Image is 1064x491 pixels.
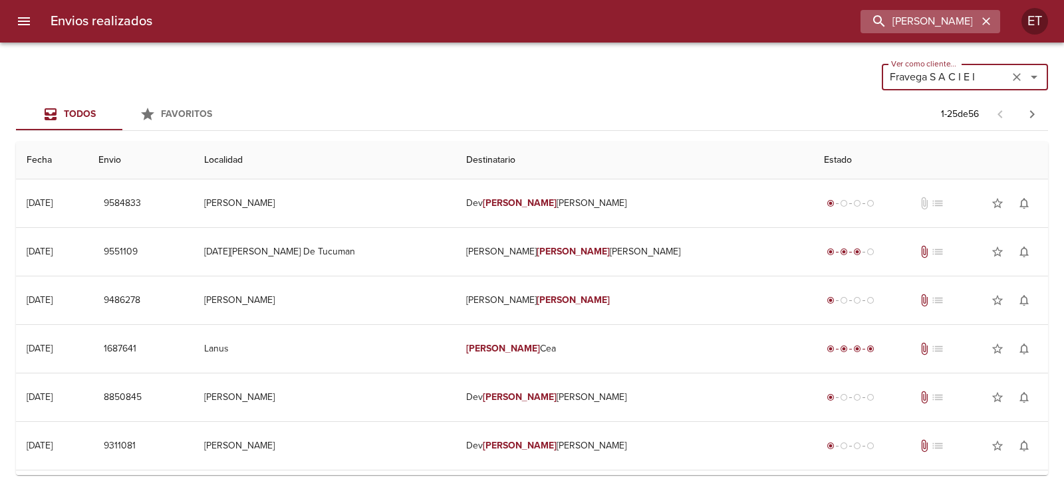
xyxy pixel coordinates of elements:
[456,142,814,179] th: Destinatario
[984,107,1016,120] span: Pagina anterior
[483,391,557,403] em: [PERSON_NAME]
[104,438,136,454] span: 9311081
[866,345,874,353] span: radio_button_checked
[1011,190,1037,217] button: Activar notificaciones
[827,442,835,450] span: radio_button_checked
[1017,439,1031,452] span: notifications_none
[984,239,1011,265] button: Agregar a favoritos
[194,142,455,179] th: Localidad
[824,342,877,355] div: Entregado
[98,240,143,264] button: 9551109
[984,287,1011,314] button: Agregar a favoritos
[1017,197,1031,210] span: notifications_none
[104,341,136,357] span: 1687641
[824,245,877,258] div: En viaje
[104,195,141,212] span: 9584833
[984,190,1011,217] button: Agregar a favoritos
[537,246,610,257] em: [PERSON_NAME]
[991,342,1004,355] span: star_border
[931,245,944,258] span: No tiene pedido asociado
[27,294,53,306] div: [DATE]
[941,108,979,121] p: 1 - 25 de 56
[1011,239,1037,265] button: Activar notificaciones
[991,294,1004,307] span: star_border
[1017,294,1031,307] span: notifications_none
[918,391,931,404] span: Tiene documentos adjuntos
[1007,68,1026,86] button: Limpiar
[98,385,147,410] button: 8850845
[931,342,944,355] span: No tiene pedido asociado
[1011,287,1037,314] button: Activar notificaciones
[194,228,455,276] td: [DATE][PERSON_NAME] De Tucuman
[918,342,931,355] span: Tiene documentos adjuntos
[827,248,835,256] span: radio_button_checked
[483,197,557,209] em: [PERSON_NAME]
[1017,245,1031,258] span: notifications_none
[853,199,861,207] span: radio_button_unchecked
[853,248,861,256] span: radio_button_checked
[840,296,848,304] span: radio_button_unchecked
[984,433,1011,459] button: Agregar a favoritos
[824,197,877,210] div: Generado
[840,442,848,450] span: radio_button_unchecked
[104,244,138,260] span: 9551109
[483,440,557,451] em: [PERSON_NAME]
[824,294,877,307] div: Generado
[456,422,814,470] td: Dev [PERSON_NAME]
[194,373,455,421] td: [PERSON_NAME]
[853,393,861,401] span: radio_button_unchecked
[1011,384,1037,411] button: Activar notificaciones
[1016,98,1048,130] span: Pagina siguiente
[931,439,944,452] span: No tiene pedido asociado
[866,393,874,401] span: radio_button_unchecked
[827,345,835,353] span: radio_button_checked
[1011,336,1037,362] button: Activar notificaciones
[824,391,877,404] div: Generado
[194,179,455,227] td: [PERSON_NAME]
[104,389,142,406] span: 8850845
[918,197,931,210] span: No tiene documentos adjuntos
[991,391,1004,404] span: star_border
[984,336,1011,362] button: Agregar a favoritos
[840,393,848,401] span: radio_button_unchecked
[456,276,814,324] td: [PERSON_NAME]
[861,10,978,33] input: buscar
[918,294,931,307] span: Tiene documentos adjuntos
[931,391,944,404] span: No tiene pedido asociado
[161,108,212,120] span: Favoritos
[456,228,814,276] td: [PERSON_NAME] [PERSON_NAME]
[16,98,229,130] div: Tabs Envios
[194,325,455,373] td: Lanus
[1011,433,1037,459] button: Activar notificaciones
[64,108,96,120] span: Todos
[827,199,835,207] span: radio_button_checked
[853,296,861,304] span: radio_button_unchecked
[194,276,455,324] td: [PERSON_NAME]
[27,197,53,209] div: [DATE]
[991,439,1004,452] span: star_border
[1017,391,1031,404] span: notifications_none
[88,142,194,179] th: Envio
[8,5,40,37] button: menu
[840,248,848,256] span: radio_button_checked
[866,199,874,207] span: radio_button_unchecked
[27,343,53,354] div: [DATE]
[27,391,53,403] div: [DATE]
[1021,8,1048,35] div: Abrir información de usuario
[1017,342,1031,355] span: notifications_none
[1025,68,1043,86] button: Abrir
[456,325,814,373] td: Cea
[866,442,874,450] span: radio_button_unchecked
[813,142,1048,179] th: Estado
[1021,8,1048,35] div: ET
[104,292,140,309] span: 9486278
[194,422,455,470] td: [PERSON_NAME]
[98,288,146,313] button: 9486278
[918,245,931,258] span: Tiene documentos adjuntos
[466,343,540,354] em: [PERSON_NAME]
[866,248,874,256] span: radio_button_unchecked
[984,384,1011,411] button: Agregar a favoritos
[827,296,835,304] span: radio_button_checked
[931,294,944,307] span: No tiene pedido asociado
[853,442,861,450] span: radio_button_unchecked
